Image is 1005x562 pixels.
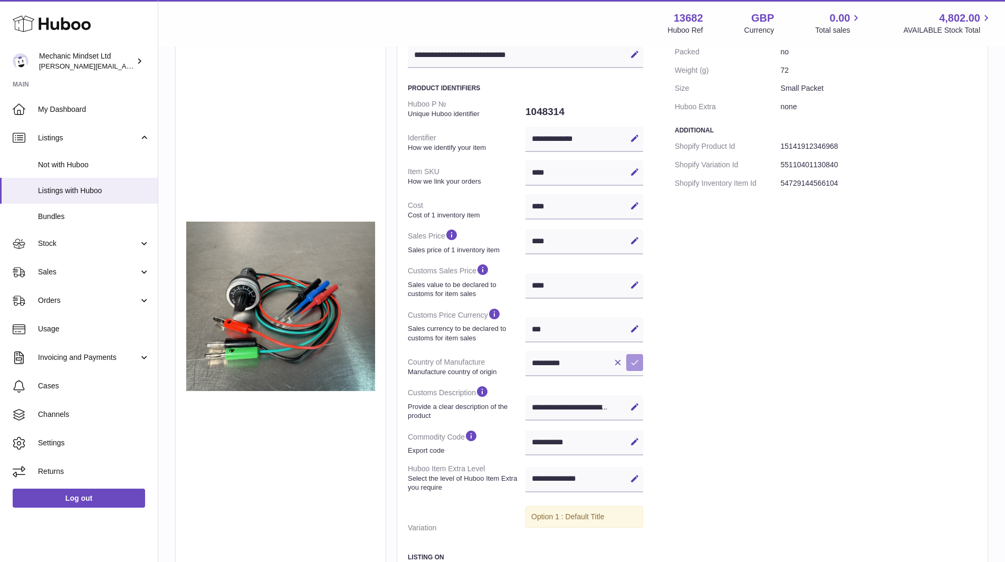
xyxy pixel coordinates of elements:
dt: Customs Sales Price [408,259,525,302]
dt: Cost [408,196,525,224]
a: 4,802.00 AVAILABLE Stock Total [903,11,992,35]
h3: Additional [675,126,977,135]
span: AVAILABLE Stock Total [903,25,992,35]
a: Log out [13,489,145,508]
dt: Identifier [408,129,525,156]
span: Settings [38,438,150,448]
h3: Product Identifiers [408,84,643,92]
span: [PERSON_NAME][EMAIL_ADDRESS][DOMAIN_NAME] [39,62,212,70]
strong: Manufacture country of origin [408,367,523,377]
dt: Customs Price Currency [408,303,525,347]
dt: Shopify Variation Id [675,156,781,174]
dt: Packed [675,43,781,61]
span: Channels [38,409,150,420]
span: Orders [38,296,139,306]
strong: Sales value to be declared to customs for item sales [408,280,523,299]
div: Huboo Ref [668,25,703,35]
dd: 15141912346968 [781,137,977,156]
dd: 55110401130840 [781,156,977,174]
span: Bundles [38,212,150,222]
a: 0.00 Total sales [815,11,862,35]
dt: Sales Price [408,224,525,259]
strong: How we link your orders [408,177,523,186]
h3: Listing On [408,553,643,561]
span: Cases [38,381,150,391]
div: Mechanic Mindset Ltd [39,51,134,71]
strong: Provide a clear description of the product [408,402,523,421]
dt: Weight (g) [675,61,781,80]
dt: Size [675,79,781,98]
strong: How we identify your item [408,143,523,153]
dt: Huboo Item Extra Level [408,460,525,497]
span: Total sales [815,25,862,35]
span: Returns [38,466,150,477]
strong: Sales price of 1 inventory item [408,245,523,255]
dt: Shopify Product Id [675,137,781,156]
span: Listings with Huboo [38,186,150,196]
dd: Small Packet [781,79,977,98]
dt: Huboo Extra [675,98,781,116]
dd: 1048314 [525,101,643,123]
strong: Select the level of Huboo Item Extra you require [408,474,523,492]
dt: Shopify Inventory Item Id [675,174,781,193]
strong: 13682 [674,11,703,25]
span: Stock [38,239,139,249]
dt: Item SKU [408,163,525,190]
strong: Sales currency to be declared to customs for item sales [408,324,523,342]
dt: Country of Manufacture [408,353,525,380]
dt: Variation [408,519,525,537]
img: IMG_9605crop.jpg [186,222,375,391]
strong: Unique Huboo identifier [408,109,523,119]
span: My Dashboard [38,104,150,115]
dd: none [781,98,977,116]
div: Option 1 : Default Title [525,506,643,528]
span: 4,802.00 [939,11,980,25]
span: Not with Huboo [38,160,150,170]
span: Invoicing and Payments [38,353,139,363]
strong: Cost of 1 inventory item [408,211,523,220]
dt: Commodity Code [408,425,525,460]
strong: Export code [408,446,523,455]
dd: no [781,43,977,61]
dd: 54729144566104 [781,174,977,193]
img: darren@mechanicmindset.com [13,53,28,69]
strong: GBP [751,11,774,25]
div: Currency [744,25,774,35]
dd: 72 [781,61,977,80]
span: Sales [38,267,139,277]
dt: Customs Description [408,380,525,424]
span: 0.00 [830,11,850,25]
span: Usage [38,324,150,334]
span: Listings [38,133,139,143]
dt: Huboo P № [408,95,525,122]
